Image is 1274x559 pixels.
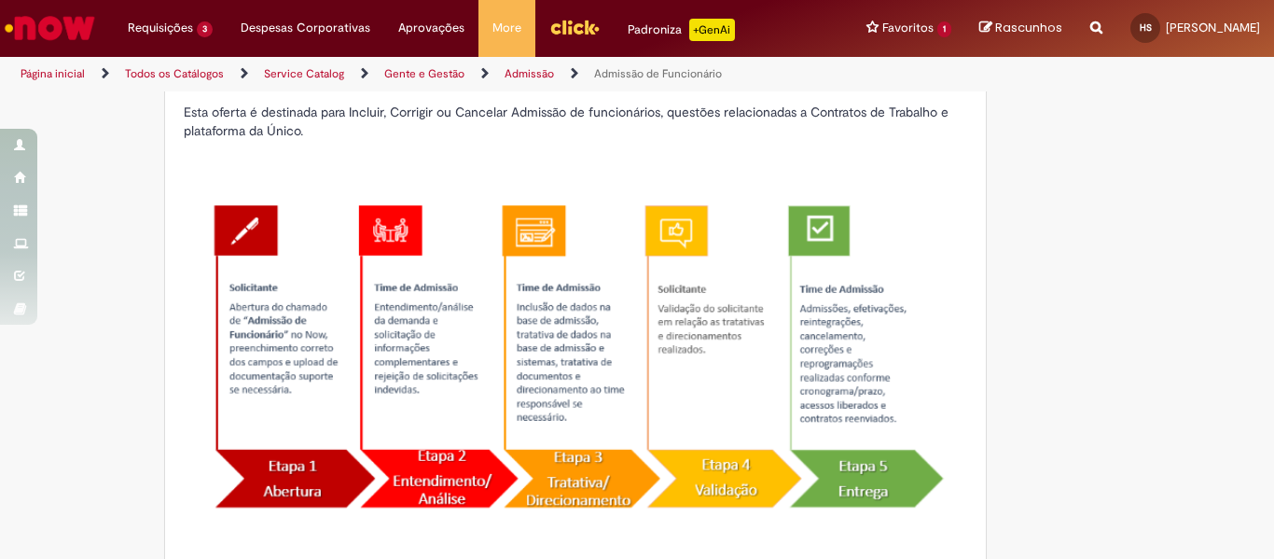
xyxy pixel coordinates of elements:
a: Admissão [505,66,554,81]
span: Rascunhos [995,19,1062,36]
div: Padroniza [628,19,735,41]
span: 3 [197,21,213,37]
p: +GenAi [689,19,735,41]
span: Favoritos [882,19,934,37]
span: [PERSON_NAME] [1166,20,1260,35]
p: Esta oferta é destinada para Incluir, Corrigir ou Cancelar Admissão de funcionários, questões rel... [184,103,967,140]
span: More [492,19,521,37]
a: Todos os Catálogos [125,66,224,81]
span: 1 [937,21,951,37]
a: Gente e Gestão [384,66,464,81]
img: click_logo_yellow_360x200.png [549,13,600,41]
span: Requisições [128,19,193,37]
a: Página inicial [21,66,85,81]
a: Rascunhos [979,20,1062,37]
a: Admissão de Funcionário [594,66,722,81]
ul: Trilhas de página [14,57,836,91]
span: HS [1140,21,1152,34]
a: Service Catalog [264,66,344,81]
span: Aprovações [398,19,464,37]
img: ServiceNow [2,9,98,47]
span: Despesas Corporativas [241,19,370,37]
